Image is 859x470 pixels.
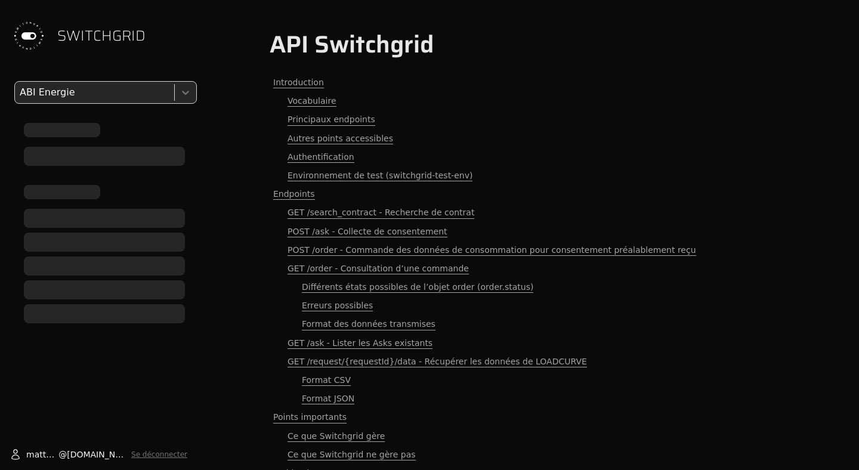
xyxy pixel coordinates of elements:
span: Introduction [273,77,324,88]
span: Principaux endpoints [288,114,375,125]
span: POST /order - Commande des données de consommation pour consentement préalablement reçu [288,245,696,256]
span: Autres points accessibles [288,133,393,144]
a: Vocabulaire [270,92,792,110]
button: Se déconnecter [131,450,187,459]
span: matthieu [26,449,58,460]
a: Endpoints [270,185,792,203]
a: Ce que Switchgrid gère [270,427,792,446]
span: Format JSON [302,393,354,404]
a: GET /order - Consultation d’une commande [270,259,792,278]
a: GET /request/{requestId}/data - Récupérer les données de LOADCURVE [270,352,792,371]
span: GET /request/{requestId}/data - Récupérer les données de LOADCURVE [288,356,587,367]
span: GET /order - Consultation d’une commande [288,263,469,274]
span: GET /ask - Lister les Asks existants [288,338,432,349]
a: Format CSV [270,371,792,389]
span: Vocabulaire [288,95,336,107]
h1: API Switchgrid [270,30,792,59]
span: Différents états possibles de l’objet order (order.status) [302,282,533,293]
span: POST /ask - Collecte de consentement [288,226,447,237]
a: Format JSON [270,389,792,408]
a: Authentification [270,148,792,166]
a: GET /search_contract - Recherche de contrat [270,203,792,222]
span: Endpoints [273,188,315,200]
a: Erreurs possibles [270,296,792,315]
a: Ce que Switchgrid ne gère pas [270,446,792,464]
span: Ce que Switchgrid ne gère pas [288,449,416,460]
a: POST /order - Commande des données de consommation pour consentement préalablement reçu [270,241,792,259]
span: SWITCHGRID [57,26,146,45]
a: POST /ask - Collecte de consentement [270,222,792,241]
a: Différents états possibles de l’objet order (order.status) [270,278,792,296]
span: Ce que Switchgrid gère [288,431,385,442]
span: Format des données transmises [302,319,435,330]
img: Switchgrid Logo [10,17,48,55]
span: @ [58,449,67,460]
a: GET /ask - Lister les Asks existants [270,334,792,352]
span: Erreurs possibles [302,300,373,311]
span: Points importants [273,412,347,423]
span: Environnement de test (switchgrid-test-env) [288,170,472,181]
a: Introduction [270,73,792,92]
span: GET /search_contract - Recherche de contrat [288,207,474,218]
a: Autres points accessibles [270,129,792,148]
a: Points importants [270,408,792,426]
span: Format CSV [302,375,351,386]
a: Principaux endpoints [270,110,792,129]
span: [DOMAIN_NAME] [67,449,126,460]
a: Environnement de test (switchgrid-test-env) [270,166,792,185]
span: Authentification [288,151,354,163]
a: Format des données transmises [270,315,792,333]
